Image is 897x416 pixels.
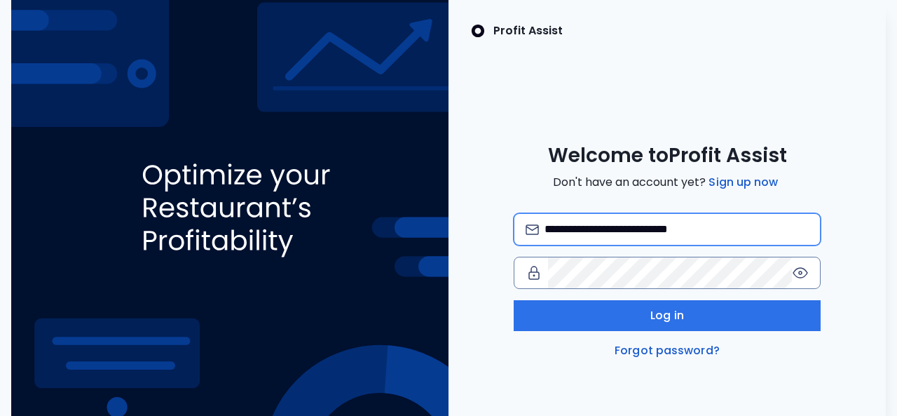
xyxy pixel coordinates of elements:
[514,300,820,331] button: Log in
[493,22,563,39] p: Profit Assist
[612,342,723,359] a: Forgot password?
[650,307,684,324] span: Log in
[553,174,781,191] span: Don't have an account yet?
[706,174,781,191] a: Sign up now
[471,22,485,39] img: SpotOn Logo
[548,143,787,168] span: Welcome to Profit Assist
[526,224,539,235] img: email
